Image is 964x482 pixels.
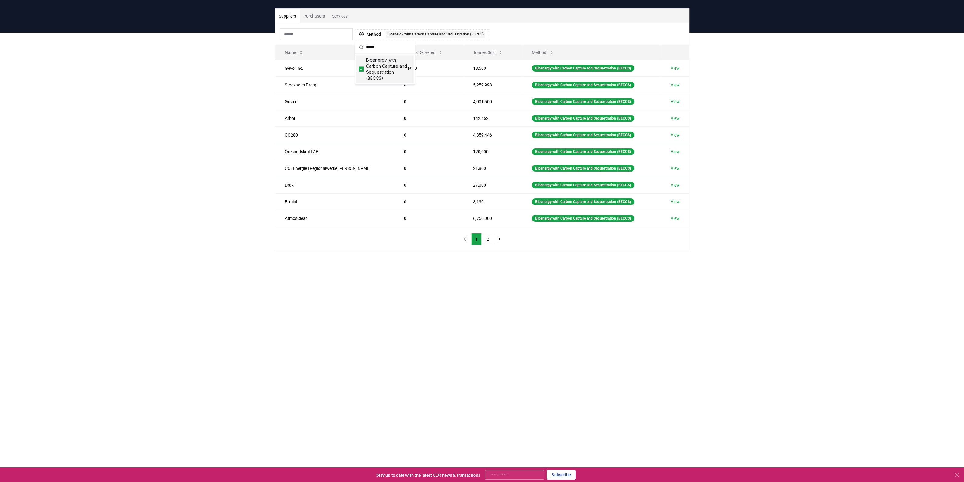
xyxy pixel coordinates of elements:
div: Bioenergy with Carbon Capture and Sequestration (BECCS) [532,165,634,172]
td: 0 [394,126,463,143]
td: CO₂ Energie | Regionalwerke [PERSON_NAME] [275,160,395,177]
td: Gevo, Inc. [275,60,395,76]
td: 0 [394,210,463,227]
a: View [671,132,680,138]
a: View [671,215,680,221]
div: Bioenergy with Carbon Capture and Sequestration (BECCS) [532,82,634,88]
td: 3,130 [463,193,522,210]
a: View [671,149,680,155]
button: Purchasers [300,9,329,23]
td: 0 [394,160,463,177]
div: Bioenergy with Carbon Capture and Sequestration (BECCS) [532,198,634,205]
a: View [671,65,680,71]
td: 0 [394,93,463,110]
td: 4,001,500 [463,93,522,110]
a: View [671,199,680,205]
td: 18,500 [463,60,522,76]
td: 0 [394,143,463,160]
td: Drax [275,177,395,193]
div: Bioenergy with Carbon Capture and Sequestration (BECCS) [532,148,634,155]
button: MethodBioenergy with Carbon Capture and Sequestration (BECCS) [355,29,489,39]
button: Tonnes Delivered [399,46,448,59]
td: 6,750,000 [463,210,522,227]
td: CO280 [275,126,395,143]
span: 16 [407,67,411,72]
a: View [671,115,680,121]
td: 0 [394,76,463,93]
a: View [671,182,680,188]
div: Bioenergy with Carbon Capture and Sequestration (BECCS) [532,182,634,188]
button: Tonnes Sold [468,46,508,59]
td: Ørsted [275,93,395,110]
a: View [671,165,680,171]
td: AtmosClear [275,210,395,227]
td: 27,000 [463,177,522,193]
a: View [671,99,680,105]
button: 2 [483,233,493,245]
td: 21,800 [463,160,522,177]
button: Suppliers [275,9,300,23]
td: Elimini [275,193,395,210]
button: next page [494,233,505,245]
span: Bioenergy with Carbon Capture and Sequestration (BECCS) [366,57,407,81]
button: Name [280,46,308,59]
div: Bioenergy with Carbon Capture and Sequestration (BECCS) [532,132,634,138]
button: 1 [471,233,482,245]
button: Method [527,46,559,59]
div: Bioenergy with Carbon Capture and Sequestration (BECCS) [386,31,485,38]
td: 0 [394,110,463,126]
div: Bioenergy with Carbon Capture and Sequestration (BECCS) [532,215,634,222]
td: 142,462 [463,110,522,126]
td: 18,500 [394,60,463,76]
td: 0 [394,193,463,210]
td: 0 [394,177,463,193]
td: Öresundskraft AB [275,143,395,160]
div: Bioenergy with Carbon Capture and Sequestration (BECCS) [532,65,634,72]
div: Bioenergy with Carbon Capture and Sequestration (BECCS) [532,98,634,105]
td: 5,259,998 [463,76,522,93]
button: Services [329,9,351,23]
div: Bioenergy with Carbon Capture and Sequestration (BECCS) [532,115,634,122]
a: View [671,82,680,88]
td: 4,359,446 [463,126,522,143]
td: Arbor [275,110,395,126]
td: 120,000 [463,143,522,160]
td: Stockholm Exergi [275,76,395,93]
